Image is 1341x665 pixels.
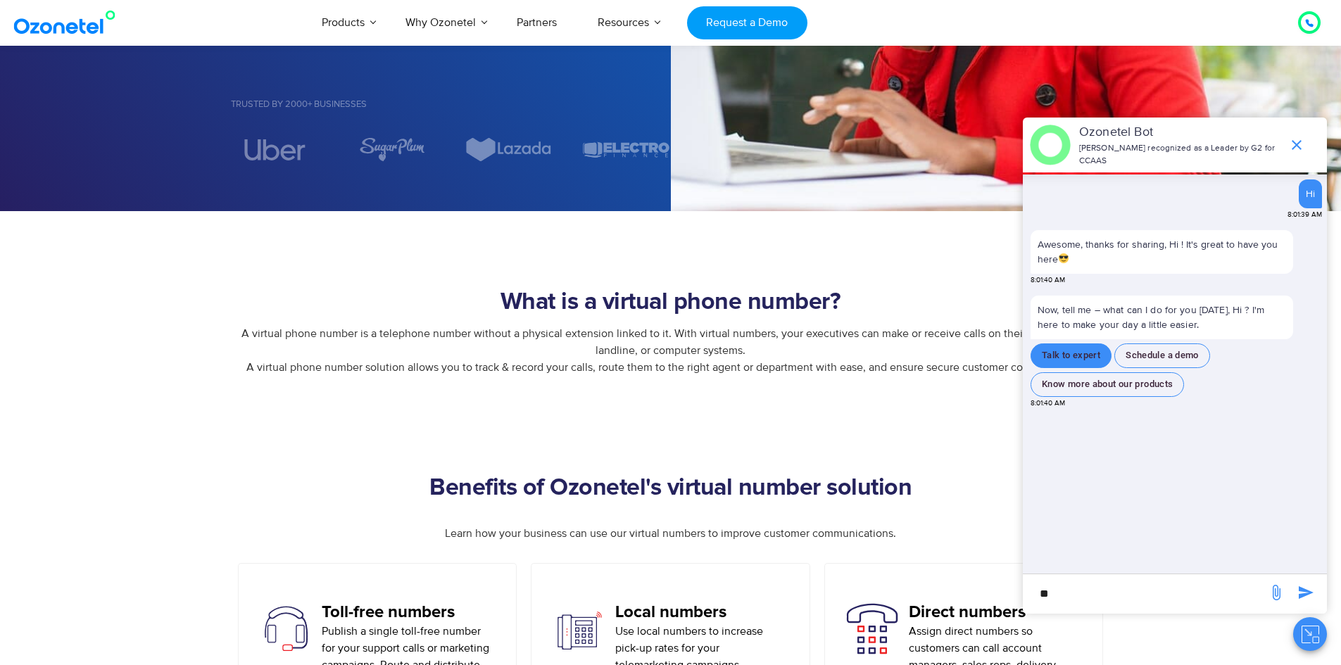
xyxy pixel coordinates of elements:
img: header [1030,125,1071,165]
h2: Benefits of Ozonetel's virtual number solution [231,474,1111,502]
img: uber.svg [244,139,306,160]
p: [PERSON_NAME] recognized as a Leader by G2 for CCAAS [1079,142,1281,167]
button: Know more about our products [1031,372,1184,397]
div: Image Carousel [231,137,671,162]
span: 8:01:39 AM [1288,210,1322,220]
h5: Toll-free numbers [322,602,495,623]
h5: Direct numbers [909,602,1082,623]
h2: What is a virtual phone number? [231,289,1111,317]
p: Awesome, thanks for sharing, Hi ! It's great to have you here [1038,237,1286,267]
p: Now, tell me – what can I do for you [DATE], Hi ? I'm here to make your day a little easier. [1031,296,1293,339]
span: send message [1262,578,1290,607]
button: Close chat [1293,617,1327,651]
div: 7 / 7 [581,137,670,162]
span: send message [1292,578,1320,607]
img: 😎 [1059,253,1069,263]
div: 5 / 7 [348,137,436,162]
h5: Trusted by 2000+ Businesses [231,100,671,109]
span: 8:01:40 AM [1031,398,1065,409]
div: Hi [1306,186,1315,201]
a: Request a Demo [687,6,807,39]
div: new-msg-input [1030,581,1261,607]
button: Talk to expert [1031,343,1112,368]
span: Learn how your business can use our virtual numbers to improve customer communications. [445,526,896,540]
button: Schedule a demo [1114,343,1210,368]
img: electro.svg [582,137,671,162]
img: sugarplum.svg [359,137,425,162]
div: 6 / 7 [465,137,553,162]
span: 8:01:40 AM [1031,275,1065,286]
div: 4 / 7 [231,139,320,160]
span: end chat or minimize [1283,131,1311,159]
h5: Local numbers [615,602,788,623]
p: Ozonetel Bot [1079,123,1281,142]
span: A virtual phone number is a telephone number without a physical extension linked to it. With virt... [241,327,1100,374]
img: Lazada.svg [465,137,553,162]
